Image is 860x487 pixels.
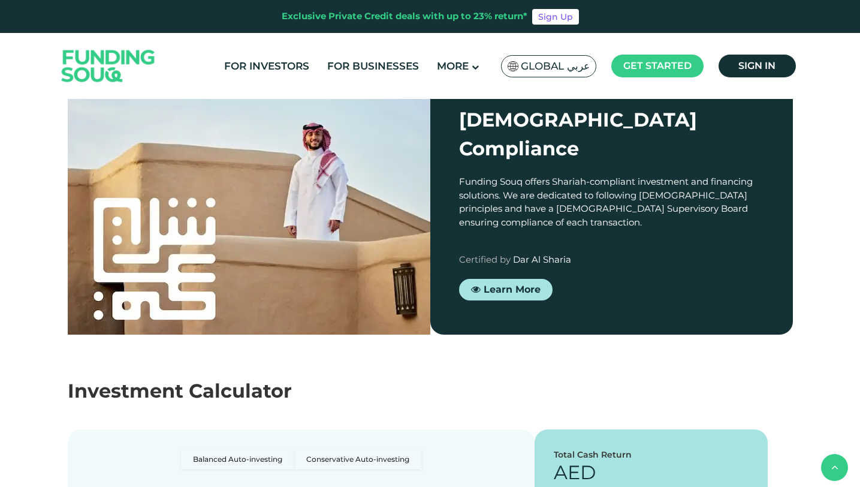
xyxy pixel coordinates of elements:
div: Total Cash Return [554,449,749,461]
span: Investment [68,379,183,402]
button: back [821,454,848,481]
span: Learn More [484,284,541,295]
a: For Investors [221,56,312,76]
a: Sign Up [532,9,579,25]
div: [DEMOGRAPHIC_DATA] Compliance [459,106,764,163]
a: Learn More [459,279,553,300]
span: Dar Al Sharia [513,254,571,265]
span: AED [554,461,596,484]
div: Basic radio toggle button group [181,449,421,470]
img: SA Flag [508,61,518,71]
div: Exclusive Private Credit deals with up to 23% return* [282,10,527,23]
img: Logo [50,36,167,97]
label: Conservative Auto-investing [294,449,421,470]
span: Certified by [459,254,511,265]
span: Get started [623,60,692,71]
a: Sign in [719,55,796,77]
span: Sign in [738,60,775,71]
a: For Businesses [324,56,422,76]
img: shariah-img [68,77,430,346]
span: Calculator [189,379,292,402]
span: Global عربي [521,59,590,73]
div: Funding Souq offers Shariah-compliant investment and financing solutions. We are dedicated to fol... [459,175,764,229]
span: More [437,60,469,72]
label: Balanced Auto-investing [181,449,294,470]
